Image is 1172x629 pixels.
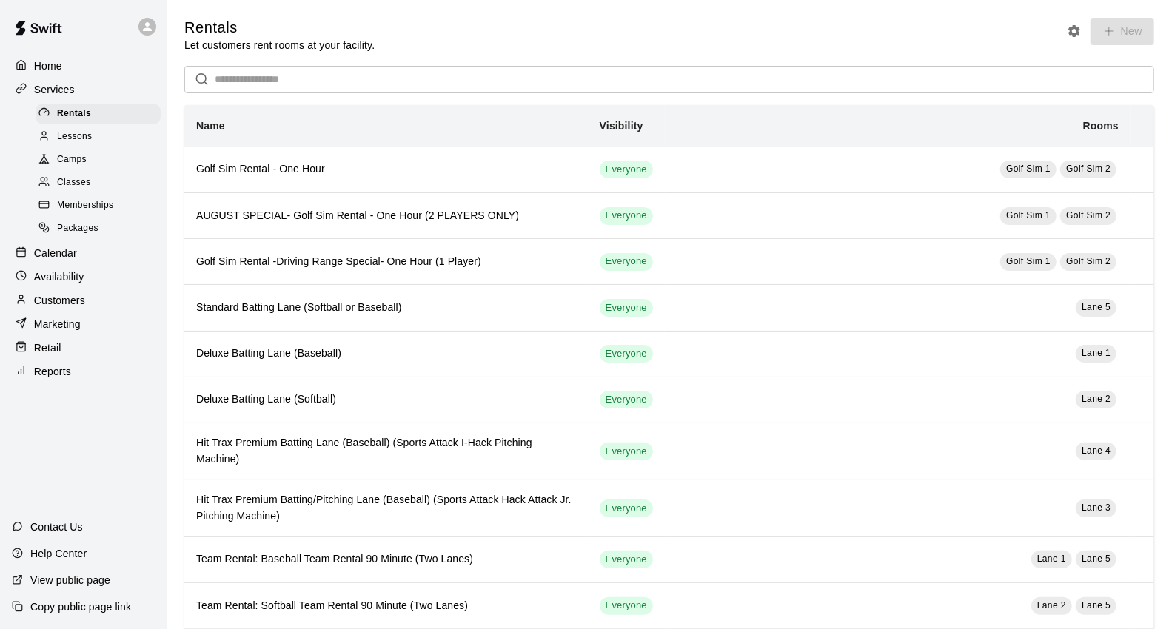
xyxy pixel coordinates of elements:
div: This service is visible to all of your customers [600,551,653,568]
span: Golf Sim 1 [1006,210,1051,221]
p: Reports [34,364,71,379]
span: Everyone [600,347,653,361]
span: Everyone [600,301,653,315]
span: Lane 3 [1082,502,1111,513]
div: This service is visible to all of your customers [600,207,653,225]
h6: Hit Trax Premium Batting Lane (Baseball) (Sports Attack I-Hack Pitching Machine) [196,435,576,468]
h6: Team Rental: Softball Team Rental 90 Minute (Two Lanes) [196,598,576,614]
p: Home [34,58,62,73]
h6: Golf Sim Rental -Driving Range Special- One Hour (1 Player) [196,254,576,270]
h6: Standard Batting Lane (Softball or Baseball) [196,300,576,316]
a: Calendar [12,242,155,264]
b: Visibility [600,120,643,132]
span: Lane 2 [1082,394,1111,404]
a: Customers [12,289,155,312]
h6: Deluxe Batting Lane (Baseball) [196,346,576,362]
p: Retail [34,340,61,355]
b: Name [196,120,225,132]
span: Everyone [600,163,653,177]
h6: Team Rental: Baseball Team Rental 90 Minute (Two Lanes) [196,551,576,568]
div: Classes [36,172,161,193]
span: Golf Sim 1 [1006,164,1051,174]
span: Everyone [600,553,653,567]
span: Everyone [600,502,653,516]
p: Marketing [34,317,81,332]
b: Rooms [1083,120,1119,132]
a: Availability [12,266,155,288]
span: Packages [57,221,98,236]
div: This service is visible to all of your customers [600,597,653,615]
a: Reports [12,360,155,383]
span: Everyone [600,445,653,459]
div: Rentals [36,104,161,124]
span: Classes [57,175,90,190]
h6: Hit Trax Premium Batting/Pitching Lane (Baseball) (Sports Attack Hack Attack Jr. Pitching Machine) [196,492,576,525]
div: Camps [36,149,161,170]
div: This service is visible to all of your customers [600,391,653,408]
div: Memberships [36,195,161,216]
p: Help Center [30,546,87,561]
a: Home [12,55,155,77]
span: Memberships [57,198,113,213]
span: Lane 2 [1037,600,1066,610]
div: This service is visible to all of your customers [600,345,653,363]
button: Rental settings [1063,20,1085,42]
p: Customers [34,293,85,308]
div: This service is visible to all of your customers [600,161,653,178]
a: Lessons [36,125,167,148]
h6: Golf Sim Rental - One Hour [196,161,576,178]
a: Retail [12,337,155,359]
span: Lane 5 [1082,302,1111,312]
p: Contact Us [30,519,83,534]
h6: AUGUST SPECIAL- Golf Sim Rental - One Hour (2 PLAYERS ONLY) [196,208,576,224]
a: Camps [36,149,167,172]
span: Camps [57,152,87,167]
a: Services [12,78,155,101]
span: Golf Sim 1 [1006,256,1051,266]
span: Lane 5 [1082,554,1111,564]
span: Golf Sim 2 [1066,210,1111,221]
div: This service is visible to all of your customers [600,299,653,317]
div: This service is visible to all of your customers [600,443,653,460]
span: Everyone [600,209,653,223]
p: Copy public page link [30,599,131,614]
span: Lane 1 [1082,348,1111,358]
span: Everyone [600,599,653,613]
span: Lane 5 [1082,600,1111,610]
a: Rentals [36,102,167,125]
span: Lane 4 [1082,445,1111,456]
h6: Deluxe Batting Lane (Softball) [196,391,576,408]
span: Lessons [57,129,93,144]
div: This service is visible to all of your customers [600,499,653,517]
p: Calendar [34,246,77,260]
a: Memberships [36,195,167,218]
div: This service is visible to all of your customers [600,253,653,271]
span: Everyone [600,393,653,407]
span: Everyone [600,255,653,269]
span: Golf Sim 2 [1066,164,1111,174]
a: Classes [36,172,167,195]
span: You don't have the permission to add rentals [1085,24,1154,36]
p: Availability [34,269,84,284]
div: Lessons [36,127,161,147]
div: Packages [36,218,161,239]
p: View public page [30,573,110,588]
a: Marketing [12,313,155,335]
a: Packages [36,218,167,240]
span: Lane 1 [1037,554,1066,564]
p: Let customers rent rooms at your facility. [184,38,375,53]
h5: Rentals [184,18,375,38]
span: Rentals [57,107,91,121]
span: Golf Sim 2 [1066,256,1111,266]
p: Services [34,82,75,97]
